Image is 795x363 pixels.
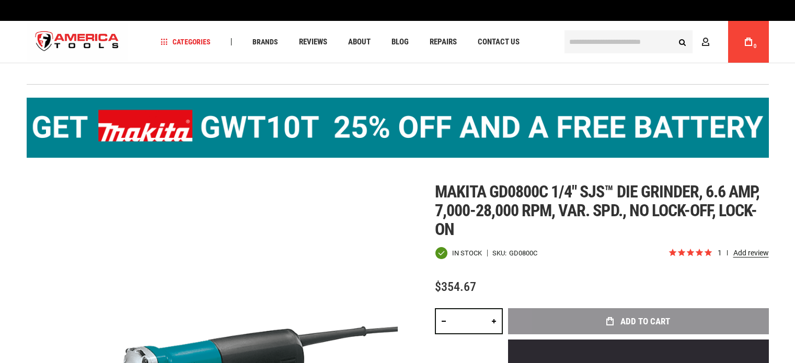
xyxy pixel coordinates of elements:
span: Makita gd0800c 1/4" sjs™ die grinder, 6.6 amp, 7,000-28,000 rpm, var. spd., no lock-off, lock-on [435,182,760,239]
a: Blog [387,35,413,49]
span: Repairs [430,38,457,46]
div: Availability [435,247,482,260]
div: GD0800C [509,250,537,256]
a: Repairs [425,35,462,49]
span: 0 [754,43,757,49]
a: store logo [27,22,128,62]
span: Brands [252,38,278,45]
img: America Tools [27,22,128,62]
a: Contact Us [473,35,524,49]
a: 0 [739,21,758,63]
span: review [727,250,728,255]
span: Contact Us [478,38,520,46]
a: Reviews [294,35,332,49]
span: Rated 5.0 out of 5 stars 1 reviews [668,248,769,259]
strong: SKU [492,250,509,256]
span: Blog [391,38,409,46]
span: Reviews [299,38,327,46]
span: In stock [452,250,482,256]
span: Categories [160,38,211,45]
button: Search [673,32,693,52]
a: Categories [156,35,215,49]
span: About [348,38,371,46]
span: 1 reviews [718,249,769,257]
a: Brands [248,35,283,49]
span: $354.67 [435,279,476,294]
a: About [343,35,375,49]
img: BOGO: Buy the Makita® XGT IMpact Wrench (GWT10T), get the BL4040 4ah Battery FREE! [27,98,769,158]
